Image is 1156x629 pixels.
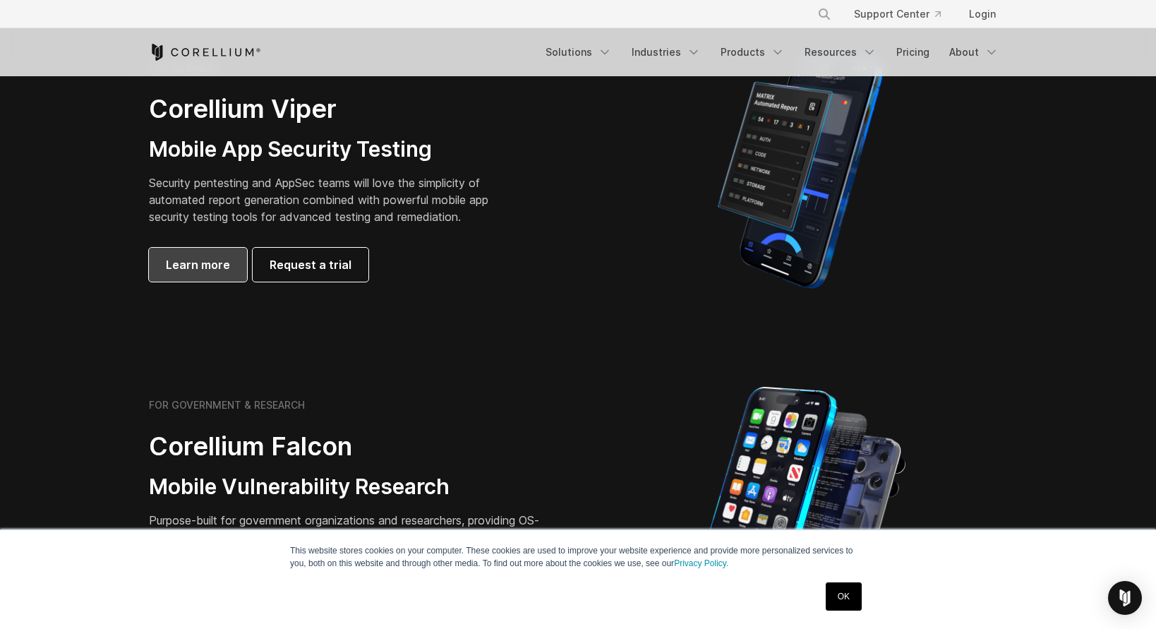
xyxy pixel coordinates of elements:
a: Pricing [888,40,938,65]
button: Search [812,1,837,27]
a: About [941,40,1007,65]
a: Solutions [537,40,620,65]
div: Navigation Menu [800,1,1007,27]
a: Request a trial [253,248,368,282]
a: Resources [796,40,885,65]
a: Industries [623,40,709,65]
p: Purpose-built for government organizations and researchers, providing OS-level capabilities and p... [149,512,544,563]
span: Learn more [166,256,230,273]
a: Corellium Home [149,44,261,61]
p: Security pentesting and AppSec teams will love the simplicity of automated report generation comb... [149,174,510,225]
h6: FOR GOVERNMENT & RESEARCH [149,399,305,412]
a: Support Center [843,1,952,27]
a: Login [958,1,1007,27]
a: OK [826,582,862,611]
a: Learn more [149,248,247,282]
div: Open Intercom Messenger [1108,581,1142,615]
h3: Mobile App Security Testing [149,136,510,163]
span: Request a trial [270,256,351,273]
a: Products [712,40,793,65]
h2: Corellium Viper [149,93,510,125]
div: Navigation Menu [537,40,1007,65]
p: This website stores cookies on your computer. These cookies are used to improve your website expe... [290,544,866,570]
img: Corellium MATRIX automated report on iPhone showing app vulnerability test results across securit... [694,48,906,295]
h3: Mobile Vulnerability Research [149,474,544,501]
a: Privacy Policy. [674,558,728,568]
h2: Corellium Falcon [149,431,544,462]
